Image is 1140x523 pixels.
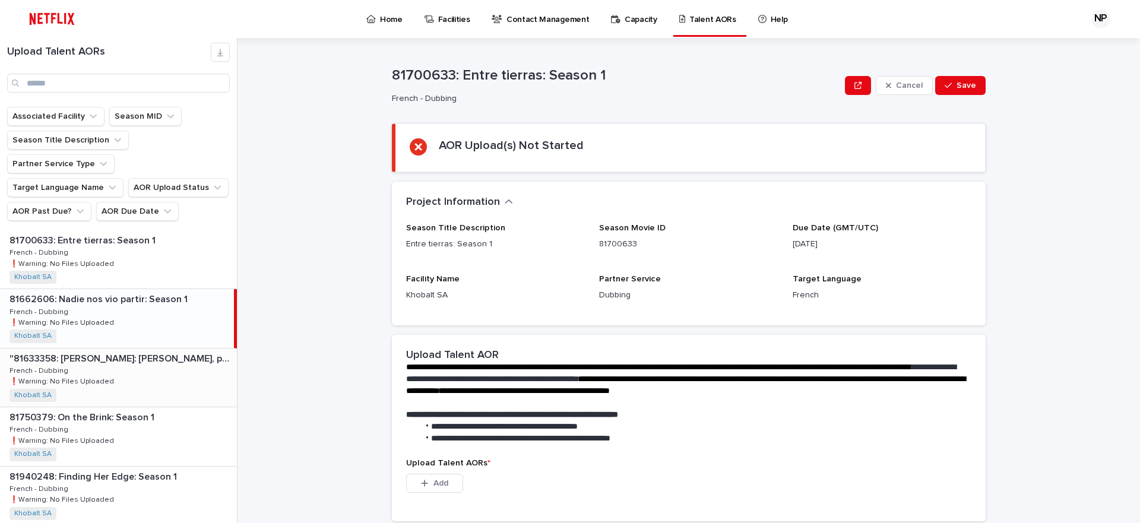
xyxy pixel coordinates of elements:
[793,238,971,251] p: [DATE]
[406,474,463,493] button: Add
[7,178,123,197] button: Target Language Name
[96,202,179,221] button: AOR Due Date
[935,76,986,95] button: Save
[793,275,862,283] span: Target Language
[9,316,116,327] p: ❗️Warning: No Files Uploaded
[9,258,116,268] p: ❗️Warning: No Files Uploaded
[9,364,71,375] p: French - Dubbing
[9,469,179,483] p: 81940248: Finding Her Edge: Season 1
[14,391,52,400] a: Khobalt SA
[1091,9,1110,28] div: NP
[9,306,71,316] p: French - Dubbing
[14,332,52,340] a: Khobalt SA
[7,46,211,59] h1: Upload Talent AORs
[9,483,71,493] p: French - Dubbing
[109,107,182,126] button: Season MID
[599,238,778,251] p: 81700633
[406,459,490,467] span: Upload Talent AORs
[406,196,513,209] button: Project Information
[128,178,229,197] button: AOR Upload Status
[9,351,235,364] p: "81633358: Juan Gabriel: Debo, puedo y quiero: Limited Series"
[406,289,585,302] p: Khobalt SA
[793,289,971,302] p: French
[433,479,448,487] span: Add
[9,493,116,504] p: ❗️Warning: No Files Uploaded
[9,435,116,445] p: ❗️Warning: No Files Uploaded
[793,224,878,232] span: Due Date (GMT/UTC)
[9,233,158,246] p: 81700633: Entre tierras: Season 1
[599,224,666,232] span: Season Movie ID
[599,275,661,283] span: Partner Service
[406,196,500,209] h2: Project Information
[7,107,104,126] button: Associated Facility
[9,375,116,386] p: ❗️Warning: No Files Uploaded
[9,291,190,305] p: 81662606: Nadie nos vio partir: Season 1
[896,81,923,90] span: Cancel
[7,131,129,150] button: Season Title Description
[9,410,157,423] p: 81750379: On the Brink: Season 1
[24,7,80,31] img: ifQbXi3ZQGMSEF7WDB7W
[14,450,52,458] a: Khobalt SA
[599,289,778,302] p: Dubbing
[7,74,230,93] input: Search
[7,154,115,173] button: Partner Service Type
[392,67,840,84] p: 81700633: Entre tierras: Season 1
[14,509,52,518] a: Khobalt SA
[406,238,585,251] p: Entre tierras: Season 1
[406,275,460,283] span: Facility Name
[406,224,505,232] span: Season Title Description
[876,76,933,95] button: Cancel
[957,81,976,90] span: Save
[439,138,584,153] h2: AOR Upload(s) Not Started
[7,202,91,221] button: AOR Past Due?
[392,94,835,104] p: French - Dubbing
[9,246,71,257] p: French - Dubbing
[9,423,71,434] p: French - Dubbing
[406,349,499,362] h2: Upload Talent AOR
[14,273,52,281] a: Khobalt SA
